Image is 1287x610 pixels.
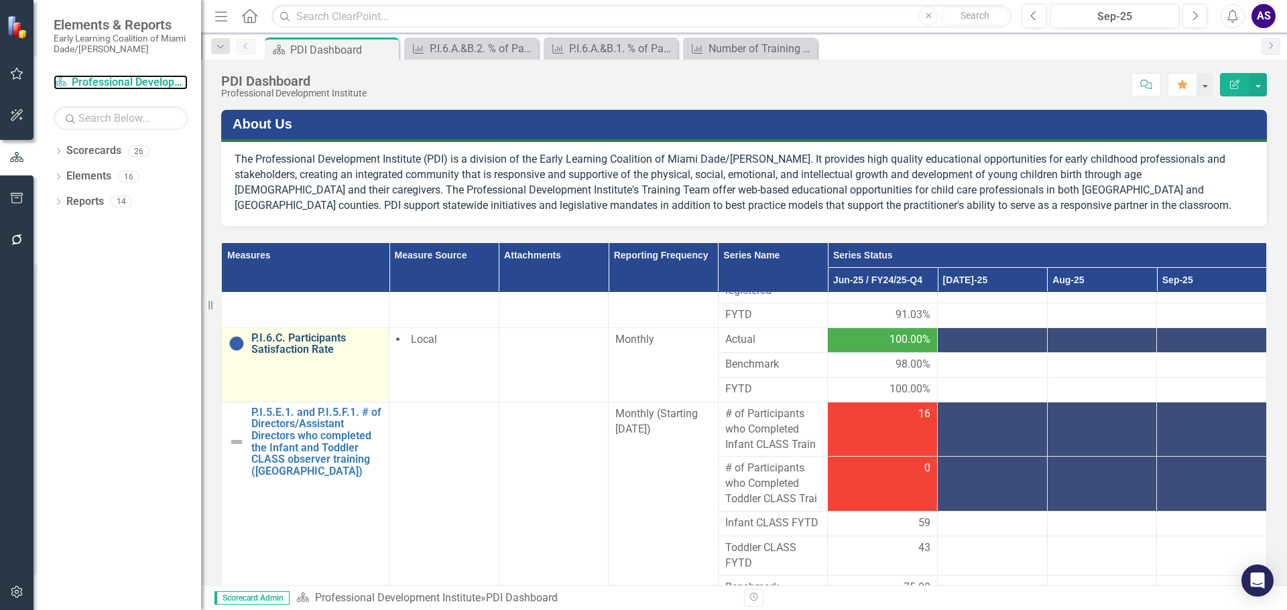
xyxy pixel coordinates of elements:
a: Professional Development Institute [315,591,481,604]
img: Not Defined [229,434,245,450]
img: No Information [229,335,245,352]
td: Double-Click to Edit [609,402,719,600]
td: Double-Click to Edit [938,327,1048,352]
button: AS [1251,4,1276,28]
div: » [296,591,734,606]
td: Double-Click to Edit Right Click for Context Menu [222,327,389,402]
div: Open Intercom Messenger [1241,564,1274,597]
a: Reports [66,194,104,210]
div: Sep-25 [1055,9,1174,25]
a: P.I.6.A.&B.1. % of Participants Registering and Completing Training Courses in [GEOGRAPHIC_DATA] [547,40,674,57]
td: Double-Click to Edit [1157,402,1267,457]
td: Double-Click to Edit [389,327,499,402]
td: Double-Click to Edit [389,402,499,600]
td: Double-Click to Edit [938,402,1048,457]
td: Double-Click to Edit [718,402,828,457]
span: Infant CLASS FYTD [725,516,821,531]
span: 43 [918,540,930,556]
span: Local [411,333,437,346]
td: Double-Click to Edit [609,327,719,402]
input: Search ClearPoint... [271,5,1012,28]
span: Scorecard Admin [214,591,290,605]
div: Professional Development Institute [221,88,367,98]
a: P.I.6.A.&B.2. % of Participants Registering and Completing Training Courses in [GEOGRAPHIC_DATA] [408,40,535,57]
p: The Professional Development Institute (PDI) is a division of the Early Learning Coalition of Mia... [235,152,1253,213]
td: Double-Click to Edit [1157,327,1267,352]
a: Scorecards [66,143,121,159]
td: Double-Click to Edit [1047,352,1157,377]
input: Search Below... [54,106,188,130]
td: Double-Click to Edit [718,457,828,512]
td: Double-Click to Edit [938,457,1048,512]
span: 0 [924,461,930,476]
span: 100.00% [890,332,930,348]
td: Double-Click to Edit [828,402,938,457]
td: Double-Click to Edit [1157,352,1267,377]
span: 75.00 [904,580,930,595]
span: # of Participants who Completed Toddler CLASS Trai [725,461,821,507]
span: 59 [918,516,930,531]
td: Double-Click to Edit [828,327,938,352]
span: 100.00% [890,382,930,397]
td: Double-Click to Edit [718,575,828,600]
div: P.I.6.A.&B.1. % of Participants Registering and Completing Training Courses in [GEOGRAPHIC_DATA] [569,40,674,57]
span: # of Participants who Completed Infant CLASS Train [725,406,821,453]
td: Double-Click to Edit [828,457,938,512]
div: 14 [111,196,132,208]
td: Double-Click to Edit [1157,457,1267,512]
span: Actual [725,332,821,348]
span: Elements & Reports [54,17,188,33]
div: PDI Dashboard [486,591,558,604]
span: 98.00% [896,357,930,372]
td: Double-Click to Edit [1157,575,1267,600]
span: 91.03% [896,307,930,323]
span: Toddler CLASS FYTD [725,540,821,571]
td: Double-Click to Edit [938,352,1048,377]
div: P.I.6.A.&B.2. % of Participants Registering and Completing Training Courses in [GEOGRAPHIC_DATA] [430,40,535,57]
h3: About Us [233,117,1260,131]
td: Double-Click to Edit [499,327,609,402]
small: Early Learning Coalition of Miami Dade/[PERSON_NAME] [54,33,188,55]
button: Search [941,7,1008,25]
td: Double-Click to Edit [938,575,1048,600]
td: Double-Click to Edit [828,352,938,377]
td: Double-Click to Edit [1047,327,1157,352]
span: Benchmark [725,357,821,372]
td: Double-Click to Edit [499,402,609,600]
td: Double-Click to Edit [1047,575,1157,600]
span: FYTD [725,382,821,397]
a: P.I.5.E.1. and P.I.5.F.1. # of Directors/Assistant Directors who completed the Infant and Toddler... [251,406,382,477]
a: P.I.6.C. Participants Satisfaction Rate [251,332,382,356]
div: 16 [118,171,139,182]
button: Sep-25 [1050,4,1179,28]
div: 26 [128,145,149,157]
a: Professional Development Institute [54,75,188,90]
td: Double-Click to Edit [718,352,828,377]
td: Double-Click to Edit [1047,402,1157,457]
img: ClearPoint Strategy [7,15,30,39]
a: Number of Training Sessions Offered [686,40,814,57]
span: Search [961,10,989,21]
div: PDI Dashboard [221,74,367,88]
div: Monthly [615,332,711,348]
td: Double-Click to Edit [718,327,828,352]
td: Double-Click to Edit [828,575,938,600]
div: PDI Dashboard [290,42,395,58]
div: Number of Training Sessions Offered [709,40,814,57]
td: Double-Click to Edit [1047,457,1157,512]
span: 16 [918,406,930,422]
a: Elements [66,169,111,184]
span: FYTD [725,307,821,323]
span: Benchmark [725,580,821,595]
div: Monthly (Starting [DATE]) [615,406,711,437]
td: Double-Click to Edit Right Click for Context Menu [222,402,389,600]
